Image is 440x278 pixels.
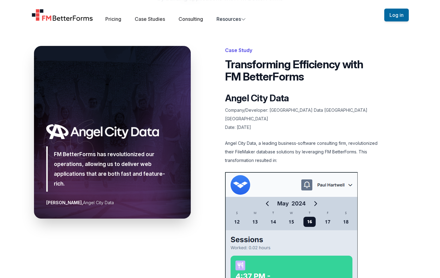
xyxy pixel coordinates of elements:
a: Home [32,9,93,21]
a: Pricing [105,16,121,22]
p: FM BetterForms has revolutionized our operations, allowing us to deliver web applications that ar... [54,149,172,189]
button: Log in [384,9,409,21]
a: Consulting [179,16,203,22]
button: Resources [216,15,246,23]
h1: Transforming Efficiency with FM BetterForms [225,58,382,83]
p: Company/Developer: [GEOGRAPHIC_DATA] Data [GEOGRAPHIC_DATA] [GEOGRAPHIC_DATA] Date: [DATE] [225,106,382,132]
p: Angel City Data, a leading business-software consulting firm, revolutionized their FileMaker data... [225,139,382,165]
figcaption: Angel City Data [46,199,179,206]
strong: [PERSON_NAME], [46,200,83,205]
h2: Angel City Data [225,92,382,103]
p: Case Study [225,46,382,54]
a: Case Studies [135,16,165,22]
nav: Global [24,7,416,23]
